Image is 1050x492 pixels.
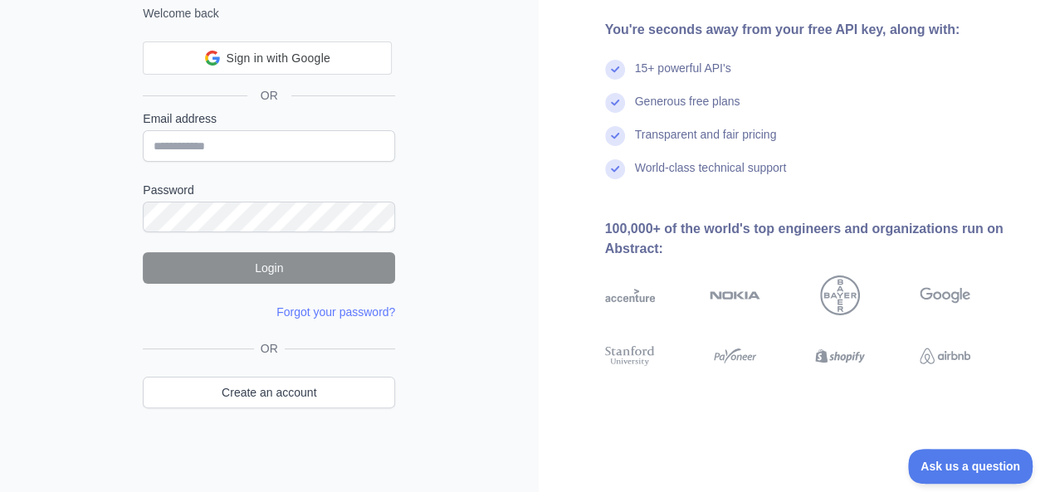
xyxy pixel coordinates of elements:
[635,126,777,159] div: Transparent and fair pricing
[605,20,1024,40] div: You're seconds away from your free API key, along with:
[908,449,1033,484] iframe: Toggle Customer Support
[635,159,787,192] div: World-class technical support
[710,343,760,368] img: payoneer
[143,5,395,22] p: Welcome back
[276,305,395,319] a: Forgot your password?
[820,275,860,315] img: bayer
[920,275,970,315] img: google
[605,126,625,146] img: check mark
[710,275,760,315] img: nokia
[605,93,625,113] img: check mark
[143,182,395,198] label: Password
[635,93,740,126] div: Generous free plans
[635,60,731,93] div: 15+ powerful API's
[254,340,285,357] span: OR
[143,252,395,284] button: Login
[605,219,1024,259] div: 100,000+ of the world's top engineers and organizations run on Abstract:
[143,110,395,127] label: Email address
[143,41,392,75] div: Sign in with Google
[227,50,330,67] span: Sign in with Google
[920,343,970,368] img: airbnb
[605,159,625,179] img: check mark
[605,60,625,80] img: check mark
[605,275,656,315] img: accenture
[247,87,291,104] span: OR
[605,343,656,368] img: stanford university
[143,377,395,408] a: Create an account
[815,343,866,368] img: shopify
